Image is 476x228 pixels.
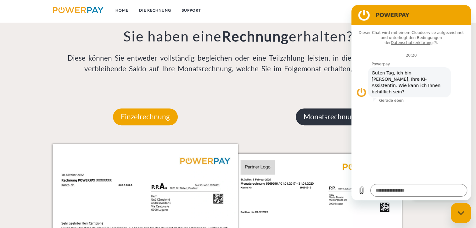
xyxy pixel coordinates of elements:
[53,27,423,45] h3: Sie haben eine erhalten?
[221,28,288,45] b: Rechnung
[391,5,410,16] a: agb
[53,7,104,13] img: logo-powerpay.svg
[110,5,134,16] a: Home
[296,108,366,125] p: Monatsrechnung
[351,5,471,200] iframe: Messaging-Fenster
[113,108,178,125] p: Einzelrechnung
[134,5,176,16] a: DIE RECHNUNG
[53,53,423,74] p: Diese können Sie entweder vollständig begleichen oder eine Teilzahlung leisten, in diesem Fall wi...
[451,203,471,223] iframe: Schaltfläche zum Öffnen des Messaging-Fensters; Konversation läuft
[176,5,206,16] a: SUPPORT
